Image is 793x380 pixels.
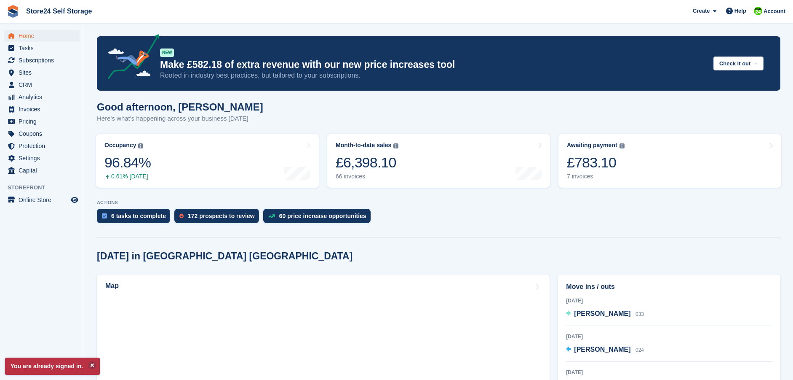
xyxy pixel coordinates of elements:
img: prospect-51fa495bee0391a8d652442698ab0144808aea92771e9ea1ae160a38d050c398.svg [179,213,184,218]
span: Analytics [19,91,69,103]
a: menu [4,30,80,42]
a: menu [4,42,80,54]
a: menu [4,91,80,103]
div: 66 invoices [336,173,398,180]
div: [DATE] [566,369,772,376]
a: menu [4,103,80,115]
p: ACTIONS [97,200,780,205]
div: 0.61% [DATE] [104,173,151,180]
span: Create [693,7,710,15]
a: 6 tasks to complete [97,209,174,227]
p: Rooted in industry best practices, but tailored to your subscriptions. [160,71,707,80]
span: 024 [635,347,644,353]
div: £6,398.10 [336,154,398,171]
div: Month-to-date sales [336,142,391,149]
span: Home [19,30,69,42]
span: Settings [19,152,69,164]
h2: Map [105,282,119,290]
a: 60 price increase opportunities [263,209,375,227]
a: menu [4,140,80,152]
button: Check it out → [713,57,764,70]
a: Occupancy 96.84% 0.61% [DATE] [96,134,319,188]
img: icon-info-grey-7440780725fd019a000dd9b08b2336e03edf1995a4989e88bcd33f0948082b44.svg [138,143,143,148]
a: Store24 Self Storage [23,4,96,18]
a: menu [4,54,80,66]
p: You are already signed in. [5,358,100,375]
span: Tasks [19,42,69,54]
span: [PERSON_NAME] [574,346,630,353]
span: 033 [635,311,644,317]
span: Account [764,7,785,16]
a: menu [4,152,80,164]
h1: Good afternoon, [PERSON_NAME] [97,101,263,113]
a: Preview store [69,195,80,205]
h2: [DATE] in [GEOGRAPHIC_DATA] [GEOGRAPHIC_DATA] [97,251,352,262]
a: menu [4,128,80,140]
a: menu [4,116,80,127]
span: Storefront [8,183,84,192]
span: Subscriptions [19,54,69,66]
img: price_increase_opportunities-93ffe204e8149a01c8c9dc8f82e8f89637d9d84a8eef4429ea346261dce0b2c0.svg [268,214,275,218]
div: £783.10 [567,154,625,171]
img: task-75834270c22a3079a89374b754ae025e5fb1db73e45f91037f5363f120a921f8.svg [102,213,107,218]
p: Make £582.18 of extra revenue with our new price increases tool [160,59,707,71]
a: Month-to-date sales £6,398.10 66 invoices [327,134,550,188]
img: price-adjustments-announcement-icon-8257ccfd72463d97f412b2fc003d46551f7dbcb40ab6d574587a9cd5c0d94... [101,34,160,82]
span: Protection [19,140,69,152]
a: [PERSON_NAME] 033 [566,309,644,320]
span: CRM [19,79,69,91]
div: 7 invoices [567,173,625,180]
a: Awaiting payment £783.10 7 invoices [558,134,781,188]
p: Here's what's happening across your business [DATE] [97,114,263,124]
a: [PERSON_NAME] 024 [566,345,644,356]
a: menu [4,67,80,78]
div: 6 tasks to complete [111,213,166,219]
div: [DATE] [566,297,772,305]
div: 60 price increase opportunities [279,213,366,219]
img: stora-icon-8386f47178a22dfd0bd8f6a31ec36ba5ce8667c1dd55bd0f319d3a0aa187defe.svg [7,5,19,18]
div: 172 prospects to review [188,213,255,219]
div: [DATE] [566,333,772,340]
a: menu [4,164,80,176]
img: icon-info-grey-7440780725fd019a000dd9b08b2336e03edf1995a4989e88bcd33f0948082b44.svg [619,143,625,148]
a: 172 prospects to review [174,209,263,227]
span: Pricing [19,116,69,127]
span: Online Store [19,194,69,206]
span: Help [734,7,746,15]
div: 96.84% [104,154,151,171]
div: NEW [160,49,174,57]
img: Robert Sears [754,7,762,15]
div: Awaiting payment [567,142,617,149]
span: [PERSON_NAME] [574,310,630,317]
span: Coupons [19,128,69,140]
span: Invoices [19,103,69,115]
a: menu [4,79,80,91]
a: menu [4,194,80,206]
img: icon-info-grey-7440780725fd019a000dd9b08b2336e03edf1995a4989e88bcd33f0948082b44.svg [393,143,398,148]
span: Capital [19,164,69,176]
h2: Move ins / outs [566,282,772,292]
div: Occupancy [104,142,136,149]
span: Sites [19,67,69,78]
